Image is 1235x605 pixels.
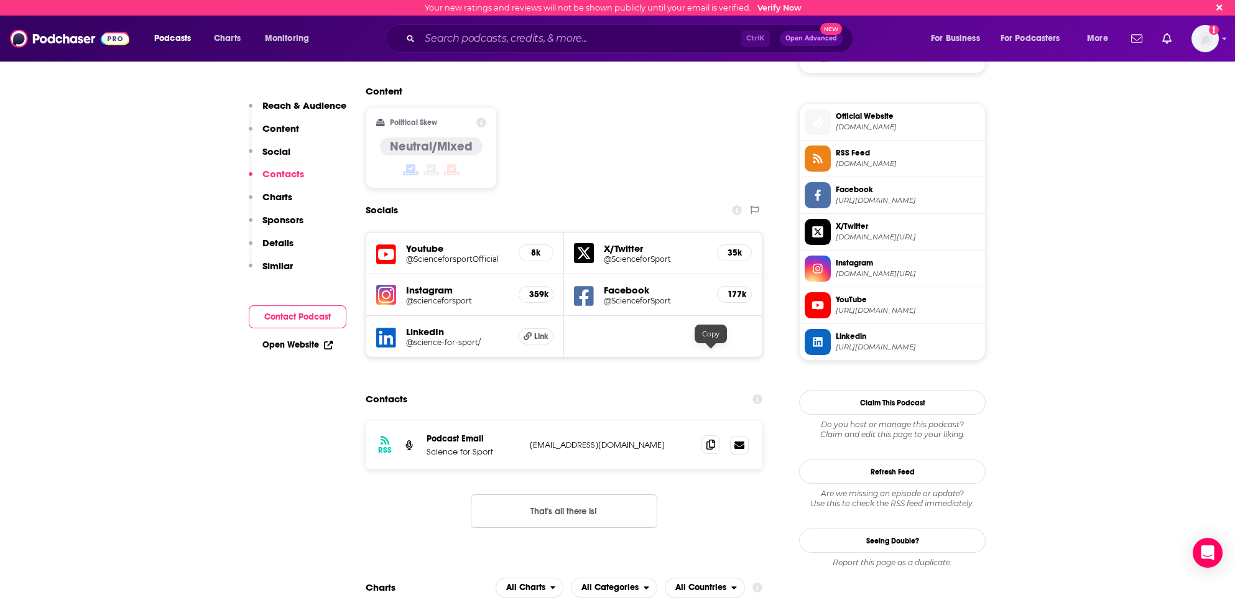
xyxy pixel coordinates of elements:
[785,35,837,42] span: Open Advanced
[366,198,398,222] h2: Socials
[249,145,290,169] button: Social
[154,30,191,47] span: Podcasts
[390,118,437,127] h2: Political Skew
[530,440,692,450] p: [EMAIL_ADDRESS][DOMAIN_NAME]
[571,578,657,598] h2: Categories
[820,23,843,35] span: New
[836,221,980,232] span: X/Twitter
[1078,29,1124,48] button: open menu
[366,581,395,593] h2: Charts
[805,329,980,355] a: Linkedin[URL][DOMAIN_NAME]
[581,583,639,592] span: All Categories
[249,168,304,191] button: Contacts
[420,29,741,48] input: Search podcasts, credits, & more...
[836,184,980,195] span: Facebook
[406,254,509,264] a: @ScienceforsportOfficial
[249,122,299,145] button: Content
[805,219,980,245] a: X/Twitter[DOMAIN_NAME][URL]
[604,242,707,254] h5: X/Twitter
[529,247,543,258] h5: 8k
[506,583,545,592] span: All Charts
[206,29,248,48] a: Charts
[397,24,865,53] div: Search podcasts, credits, & more...
[1191,25,1219,52] span: Logged in as BretAita
[249,99,346,122] button: Reach & Audience
[425,3,802,12] div: Your new ratings and reviews will not be shown publicly until your email is verified.
[406,284,509,296] h5: Instagram
[406,326,509,338] h5: LinkedIn
[376,285,396,305] img: iconImage
[249,191,292,214] button: Charts
[836,257,980,269] span: Instagram
[836,269,980,279] span: instagram.com/scienceforsport
[836,111,980,122] span: Official Website
[262,339,333,350] a: Open Website
[799,460,986,484] button: Refresh Feed
[665,578,745,598] button: open menu
[256,29,325,48] button: open menu
[249,260,293,283] button: Similar
[214,30,241,47] span: Charts
[10,27,129,50] img: Podchaser - Follow, Share and Rate Podcasts
[1209,25,1219,35] svg: Email not verified
[805,292,980,318] a: YouTube[URL][DOMAIN_NAME]
[805,109,980,135] a: Official Website[DOMAIN_NAME]
[1193,538,1223,568] div: Open Intercom Messenger
[604,254,707,264] a: @ScienceforSport
[262,191,292,203] p: Charts
[406,242,509,254] h5: Youtube
[805,182,980,208] a: Facebook[URL][DOMAIN_NAME]
[665,578,745,598] h2: Countries
[836,331,980,342] span: Linkedin
[1001,30,1060,47] span: For Podcasters
[805,145,980,172] a: RSS Feed[DOMAIN_NAME]
[799,420,986,430] span: Do you host or manage this podcast?
[571,578,657,598] button: open menu
[519,328,553,344] a: Link
[249,305,346,328] button: Contact Podcast
[262,99,346,111] p: Reach & Audience
[604,296,707,305] a: @ScienceforSport
[1087,30,1108,47] span: More
[805,256,980,282] a: Instagram[DOMAIN_NAME][URL]
[836,159,980,169] span: feeds.fireside.fm
[836,294,980,305] span: YouTube
[262,145,290,157] p: Social
[836,147,980,159] span: RSS Feed
[728,289,741,300] h5: 177k
[992,29,1078,48] button: open menu
[604,284,707,296] h5: Facebook
[529,289,543,300] h5: 359k
[262,260,293,272] p: Similar
[695,325,727,343] div: Copy
[1126,28,1147,49] a: Show notifications dropdown
[1191,25,1219,52] button: Show profile menu
[471,494,657,528] button: Nothing here.
[799,420,986,440] div: Claim and edit this page to your liking.
[728,247,741,258] h5: 35k
[931,30,980,47] span: For Business
[366,387,407,411] h2: Contacts
[757,3,802,12] a: Verify Now
[836,196,980,205] span: https://www.facebook.com/ScienceforSport
[406,338,509,347] a: @science-for-sport/
[799,390,986,415] button: Claim This Podcast
[265,30,309,47] span: Monitoring
[390,139,473,154] h4: Neutral/Mixed
[799,558,986,568] div: Report this page as a duplicate.
[836,233,980,242] span: twitter.com/ScienceforSport
[249,214,303,237] button: Sponsors
[836,343,980,352] span: https://www.linkedin.com/company/science-for-sport/
[406,296,509,305] a: @scienceforsport
[799,489,986,509] div: Are we missing an episode or update? Use this to check the RSS feed immediately.
[262,168,304,180] p: Contacts
[262,122,299,134] p: Content
[836,306,980,315] span: https://www.youtube.com/@ScienceforsportOfficial
[780,31,843,46] button: Open AdvancedNew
